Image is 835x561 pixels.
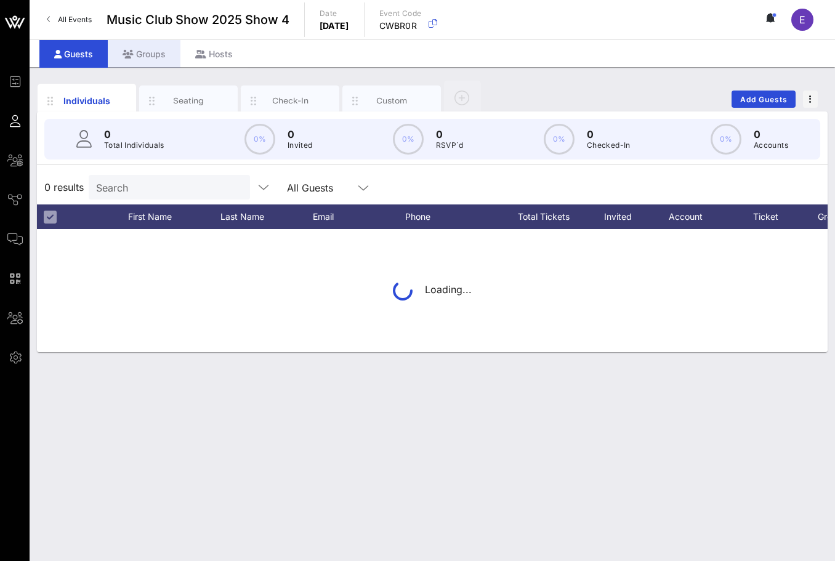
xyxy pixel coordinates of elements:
div: All Guests [287,182,333,193]
button: Add Guests [732,91,796,108]
p: 0 [104,127,164,142]
p: 0 [754,127,788,142]
div: E [791,9,813,31]
div: Seating [161,95,216,107]
p: 0 [436,127,464,142]
div: Ticket [725,204,818,229]
div: Invited [590,204,658,229]
div: All Guests [280,175,378,200]
span: All Events [58,15,92,24]
div: Email [313,204,405,229]
p: Event Code [379,7,422,20]
div: Phone [405,204,498,229]
div: Individuals [60,94,115,107]
div: Hosts [180,40,248,68]
div: Guests [39,40,108,68]
p: Checked-In [587,139,631,151]
span: 0 results [44,180,84,195]
div: Account [658,204,725,229]
p: Accounts [754,139,788,151]
div: Groups [108,40,180,68]
div: Total Tickets [498,204,590,229]
p: [DATE] [320,20,349,32]
div: First Name [128,204,220,229]
p: 0 [587,127,631,142]
span: Music Club Show 2025 Show 4 [107,10,289,29]
p: 0 [288,127,313,142]
div: Check-In [263,95,318,107]
p: CWBR0R [379,20,422,32]
div: Loading... [393,281,472,301]
a: All Events [39,10,99,30]
div: Last Name [220,204,313,229]
span: Add Guests [740,95,788,104]
span: E [799,14,805,26]
p: RSVP`d [436,139,464,151]
p: Invited [288,139,313,151]
p: Total Individuals [104,139,164,151]
p: Date [320,7,349,20]
div: Custom [365,95,419,107]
